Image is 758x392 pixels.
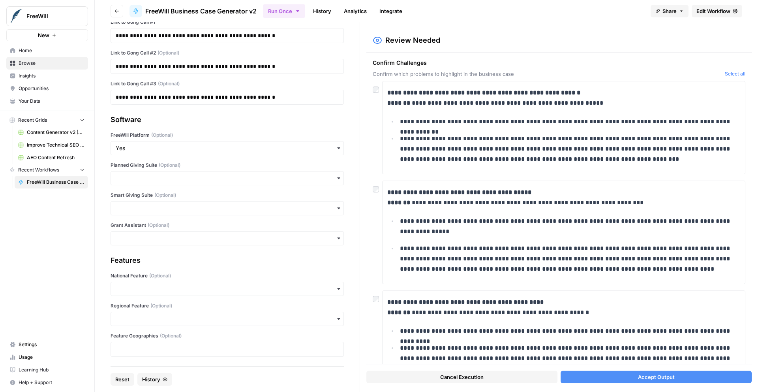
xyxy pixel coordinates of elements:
[142,375,160,383] span: History
[662,7,677,15] span: Share
[27,141,84,149] span: Improve Technical SEO for Page
[159,162,180,169] span: (Optional)
[725,70,745,78] button: Select all
[151,132,173,139] span: (Optional)
[129,5,257,17] a: FreeWill Business Case Generator v2
[19,85,84,92] span: Opportunities
[111,49,344,57] label: Link to Gong Call #2
[6,44,88,57] a: Home
[6,351,88,364] a: Usage
[158,49,179,57] span: (Optional)
[19,341,84,348] span: Settings
[366,371,557,383] button: Cancel Execution
[6,29,88,41] button: New
[15,151,88,164] a: AEO Content Refresh
[18,166,59,173] span: Recent Workflows
[27,154,84,161] span: AEO Content Refresh
[160,332,182,339] span: (Optional)
[27,179,84,186] span: FreeWill Business Case Generator v2
[158,80,180,87] span: (Optional)
[19,47,84,54] span: Home
[111,255,344,266] div: Features
[27,129,84,136] span: Content Generator v2 [DRAFT] Test
[375,5,407,17] a: Integrate
[263,4,305,18] button: Run Once
[18,117,47,124] span: Recent Grids
[38,31,49,39] span: New
[373,59,722,67] span: Confirm Challenges
[111,114,344,125] div: Software
[6,82,88,95] a: Opportunities
[19,354,84,361] span: Usage
[154,192,176,199] span: (Optional)
[111,222,344,229] label: Grant Assistant
[111,373,134,386] button: Reset
[6,338,88,351] a: Settings
[19,60,84,67] span: Browse
[6,376,88,389] button: Help + Support
[339,5,371,17] a: Analytics
[111,302,344,309] label: Regional Feature
[145,6,257,16] span: FreeWill Business Case Generator v2
[149,272,171,279] span: (Optional)
[6,95,88,107] a: Your Data
[651,5,689,17] button: Share
[19,72,84,79] span: Insights
[15,139,88,151] a: Improve Technical SEO for Page
[6,70,88,82] a: Insights
[6,6,88,26] button: Workspace: FreeWill
[111,332,344,339] label: Feature Geographies
[26,12,74,20] span: FreeWill
[111,162,344,169] label: Planned Giving Suite
[111,80,344,87] label: Link to Gong Call #3
[385,35,440,46] h2: Review Needed
[111,19,344,26] label: Link to Gong Call #1
[111,272,344,279] label: National Feature
[111,192,344,199] label: Smart Giving Suite
[111,132,344,139] label: FreeWill Platform
[308,5,336,17] a: History
[116,144,339,152] input: Yes
[19,366,84,373] span: Learning Hub
[6,114,88,126] button: Recent Grids
[137,373,172,386] button: History
[115,375,129,383] span: Reset
[6,57,88,70] a: Browse
[19,379,84,386] span: Help + Support
[692,5,742,17] a: Edit Workflow
[9,9,23,23] img: FreeWill Logo
[696,7,730,15] span: Edit Workflow
[148,222,169,229] span: (Optional)
[6,364,88,376] a: Learning Hub
[19,98,84,105] span: Your Data
[373,70,722,78] span: Confirm which problems to highlight in the business case
[15,176,88,188] a: FreeWill Business Case Generator v2
[15,126,88,139] a: Content Generator v2 [DRAFT] Test
[638,373,675,381] span: Accept Output
[150,302,172,309] span: (Optional)
[561,371,752,383] button: Accept Output
[6,164,88,176] button: Recent Workflows
[440,373,484,381] span: Cancel Execution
